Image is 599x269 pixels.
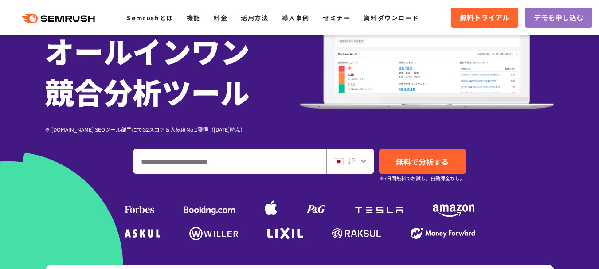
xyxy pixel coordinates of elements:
span: 無料トライアル [460,12,509,23]
a: 機能 [187,13,200,22]
a: 無料トライアル [451,8,518,28]
a: 導入事例 [282,13,309,22]
h1: オールインワン 競合分析ツール [45,30,300,112]
span: JP [347,155,356,166]
small: ※7日間無料でお試し。自動課金なし。 [379,174,465,183]
a: 料金 [214,13,227,22]
a: 無料で分析する [379,149,466,174]
input: ドメイン、キーワードまたはURLを入力してください [134,149,326,173]
span: デモを申し込む [534,12,583,23]
a: デモを申し込む [525,8,592,28]
a: セミナー [323,13,350,22]
span: 無料で分析する [396,156,449,167]
div: ※ [DOMAIN_NAME] SEOツール部門にてG2スコア＆人気度No.1獲得（[DATE]時点） [45,125,300,133]
a: 活用方法 [241,13,268,22]
a: Semrushとは [127,13,173,22]
a: 資料ダウンロード [364,13,419,22]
